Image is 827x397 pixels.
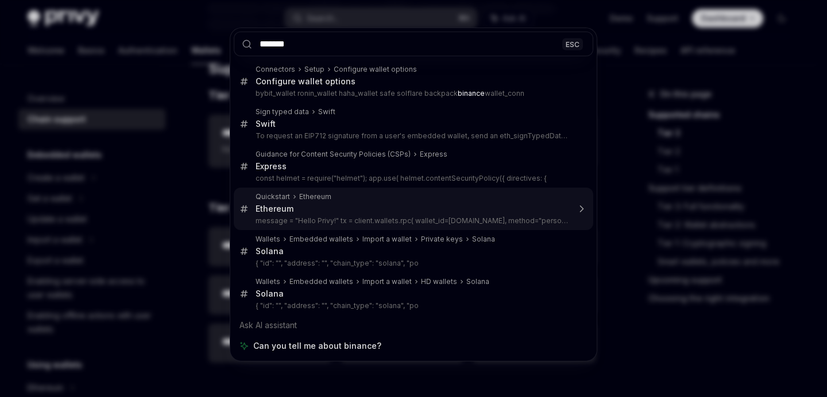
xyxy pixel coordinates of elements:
your-wallet-address: ", "chain_type": "solana", "po [324,301,419,310]
div: Express [420,150,447,159]
b: binance [458,89,485,98]
div: Guidance for Content Security Policies (CSPs) [256,150,411,159]
span: Can you tell me about binance? [253,340,381,352]
div: Ask AI assistant [234,315,593,336]
div: Sign typed data [256,107,309,116]
privy-wallet-id: ", "address": " [279,259,419,267]
div: Express [256,161,287,172]
div: Ethereum [299,192,331,201]
div: Quickstart [256,192,290,201]
p: bybit_wallet ronin_wallet haha_wallet safe solflare backpack wallet_conn [256,89,569,98]
div: Swift [256,119,276,129]
privy-wallet-id: ", "address": " [279,301,419,310]
div: Wallets [256,277,280,286]
div: Setup [304,65,324,74]
div: HD wallets [421,277,457,286]
div: Connectors [256,65,295,74]
p: { "id": " [256,259,569,268]
div: Wallets [256,235,280,244]
div: Private keys [421,235,463,244]
div: Solana [256,246,284,256]
div: Import a wallet [362,235,412,244]
p: To request an EIP712 signature from a user's embedded wallet, send an eth_signTypedData_v4 JSON- [256,131,569,141]
div: Ethereum [256,204,293,214]
div: ESC [562,38,583,50]
p: message = "Hello Privy!" tx = client.wallets.rpc( wallet_id=[DOMAIN_NAME], method="personal_sign [256,216,569,225]
your-wallet-address: ", "chain_type": "solana", "po [324,259,419,267]
div: Solana [466,277,489,286]
div: Solana [472,235,495,244]
p: const helmet = require("helmet"); app.use( helmet.contentSecurityPolicy({ directives: { [256,174,569,183]
div: Import a wallet [362,277,412,286]
div: Embedded wallets [289,235,353,244]
div: Configure wallet options [256,76,355,87]
div: Embedded wallets [289,277,353,286]
div: Configure wallet options [334,65,417,74]
p: { "id": " [256,301,569,310]
div: Solana [256,289,284,299]
div: Swift [318,107,335,116]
